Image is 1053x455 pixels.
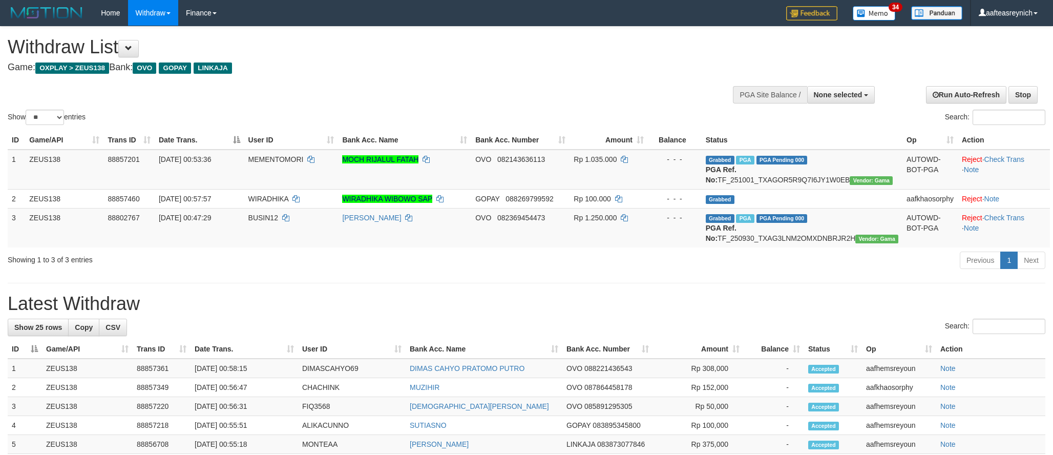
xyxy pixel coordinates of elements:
[108,214,139,222] span: 88802767
[808,365,839,374] span: Accepted
[298,359,406,378] td: DIMASCAHYO69
[584,364,632,373] span: Copy 088221436543 to clipboard
[902,189,958,208] td: aafkhaosorphy
[570,131,648,150] th: Amount: activate to sort column ascending
[744,340,804,359] th: Balance: activate to sort column ascending
[702,131,902,150] th: Status
[736,156,754,164] span: Marked by aafsreyleap
[155,131,244,150] th: Date Trans.: activate to sort column descending
[475,155,491,163] span: OVO
[42,416,133,435] td: ZEUS138
[808,422,839,430] span: Accepted
[475,214,491,222] span: OVO
[133,63,156,74] span: OVO
[497,155,545,163] span: Copy 082143636113 to clipboard
[159,63,191,74] span: GOPAY
[653,359,744,378] td: Rp 308,000
[706,156,734,164] span: Grabbed
[566,383,582,391] span: OVO
[25,150,103,190] td: ZEUS138
[99,319,127,336] a: CSV
[342,214,401,222] a: [PERSON_NAME]
[706,224,736,242] b: PGA Ref. No:
[103,131,155,150] th: Trans ID: activate to sort column ascending
[25,189,103,208] td: ZEUS138
[958,150,1050,190] td: · ·
[298,397,406,416] td: FIQ3568
[410,383,439,391] a: MUZIHIR
[756,214,808,223] span: PGA Pending
[342,155,418,163] a: MOCH RIJALUL FATAH
[8,189,25,208] td: 2
[8,131,25,150] th: ID
[342,195,432,203] a: WIRADHIKA WIBOWO SAP
[958,131,1050,150] th: Action
[756,156,808,164] span: PGA Pending
[736,214,754,223] span: Marked by aafsreyleap
[506,195,553,203] span: Copy 088269799592 to clipboard
[653,435,744,454] td: Rp 375,000
[8,397,42,416] td: 3
[159,214,211,222] span: [DATE] 00:47:29
[298,435,406,454] td: MONTEAA
[653,340,744,359] th: Amount: activate to sort column ascending
[962,155,982,163] a: Reject
[574,155,617,163] span: Rp 1.035.000
[936,340,1045,359] th: Action
[653,416,744,435] td: Rp 100,000
[958,189,1050,208] td: ·
[853,6,896,20] img: Button%20Memo.svg
[911,6,962,20] img: panduan.png
[133,416,191,435] td: 88857218
[248,155,304,163] span: MEMENTOMORI
[706,214,734,223] span: Grabbed
[191,435,298,454] td: [DATE] 00:55:18
[1008,86,1038,104] a: Stop
[410,440,469,448] a: [PERSON_NAME]
[406,340,562,359] th: Bank Acc. Name: activate to sort column ascending
[68,319,99,336] a: Copy
[410,402,549,410] a: [DEMOGRAPHIC_DATA][PERSON_NAME]
[652,194,698,204] div: - - -
[26,110,64,125] select: Showentries
[862,359,936,378] td: aafhemsreyoun
[744,397,804,416] td: -
[744,359,804,378] td: -
[940,440,956,448] a: Note
[807,86,875,104] button: None selected
[566,402,582,410] span: OVO
[8,294,1045,314] h1: Latest Withdraw
[597,440,645,448] span: Copy 083873077846 to clipboard
[593,421,640,429] span: Copy 083895345800 to clipboard
[14,323,62,332] span: Show 25 rows
[8,319,69,336] a: Show 25 rows
[133,359,191,378] td: 88857361
[940,364,956,373] a: Note
[191,359,298,378] td: [DATE] 00:58:15
[1000,252,1018,269] a: 1
[574,214,617,222] span: Rp 1.250.000
[108,195,139,203] span: 88857460
[808,403,839,411] span: Accepted
[248,195,289,203] span: WIRADHIKA
[8,110,86,125] label: Show entries
[298,378,406,397] td: CHACHINK
[973,110,1045,125] input: Search:
[298,340,406,359] th: User ID: activate to sort column ascending
[940,383,956,391] a: Note
[862,416,936,435] td: aafhemsreyoun
[945,110,1045,125] label: Search:
[133,435,191,454] td: 88856708
[786,6,837,20] img: Feedback.jpg
[410,364,524,373] a: DIMAS CAHYO PRATOMO PUTRO
[8,150,25,190] td: 1
[584,383,632,391] span: Copy 087864458178 to clipboard
[652,213,698,223] div: - - -
[862,397,936,416] td: aafhemsreyoun
[652,154,698,164] div: - - -
[191,416,298,435] td: [DATE] 00:55:51
[574,195,610,203] span: Rp 100.000
[889,3,902,12] span: 34
[191,378,298,397] td: [DATE] 00:56:47
[702,150,902,190] td: TF_251001_TXAGOR5R9Q7I6JY1W0EB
